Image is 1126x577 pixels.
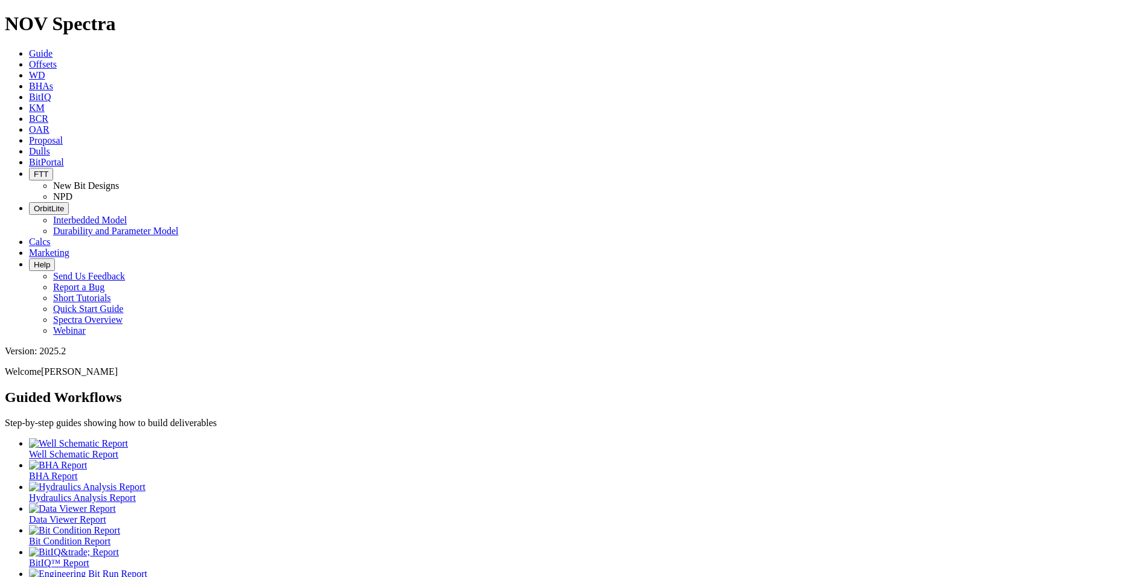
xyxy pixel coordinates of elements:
[29,92,51,102] a: BitIQ
[34,170,48,179] span: FTT
[5,389,1121,406] h2: Guided Workflows
[34,204,64,213] span: OrbitLite
[53,304,123,314] a: Quick Start Guide
[29,514,106,524] span: Data Viewer Report
[53,191,72,202] a: NPD
[29,471,77,481] span: BHA Report
[29,157,64,167] a: BitPortal
[53,215,127,225] a: Interbedded Model
[29,525,1121,546] a: Bit Condition Report Bit Condition Report
[53,180,119,191] a: New Bit Designs
[29,202,69,215] button: OrbitLite
[29,438,128,449] img: Well Schematic Report
[29,482,1121,503] a: Hydraulics Analysis Report Hydraulics Analysis Report
[29,547,1121,568] a: BitIQ&trade; Report BitIQ™ Report
[29,525,120,536] img: Bit Condition Report
[53,325,86,336] a: Webinar
[29,135,63,145] a: Proposal
[34,260,50,269] span: Help
[29,449,118,459] span: Well Schematic Report
[29,536,110,546] span: Bit Condition Report
[29,258,55,271] button: Help
[29,460,1121,481] a: BHA Report BHA Report
[29,48,53,59] a: Guide
[5,418,1121,429] p: Step-by-step guides showing how to build deliverables
[53,293,111,303] a: Short Tutorials
[53,282,104,292] a: Report a Bug
[29,103,45,113] a: KM
[29,503,116,514] img: Data Viewer Report
[29,482,146,493] img: Hydraulics Analysis Report
[29,168,53,180] button: FTT
[29,438,1121,459] a: Well Schematic Report Well Schematic Report
[5,13,1121,35] h1: NOV Spectra
[41,366,118,377] span: [PERSON_NAME]
[53,271,125,281] a: Send Us Feedback
[29,146,50,156] a: Dulls
[29,503,1121,524] a: Data Viewer Report Data Viewer Report
[29,59,57,69] a: Offsets
[29,547,119,558] img: BitIQ&trade; Report
[29,558,89,568] span: BitIQ™ Report
[5,366,1121,377] p: Welcome
[29,247,69,258] a: Marketing
[53,226,179,236] a: Durability and Parameter Model
[29,493,136,503] span: Hydraulics Analysis Report
[29,460,87,471] img: BHA Report
[5,346,1121,357] div: Version: 2025.2
[29,70,45,80] a: WD
[29,124,50,135] a: OAR
[29,113,48,124] a: BCR
[29,237,51,247] a: Calcs
[53,314,123,325] a: Spectra Overview
[29,81,53,91] a: BHAs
